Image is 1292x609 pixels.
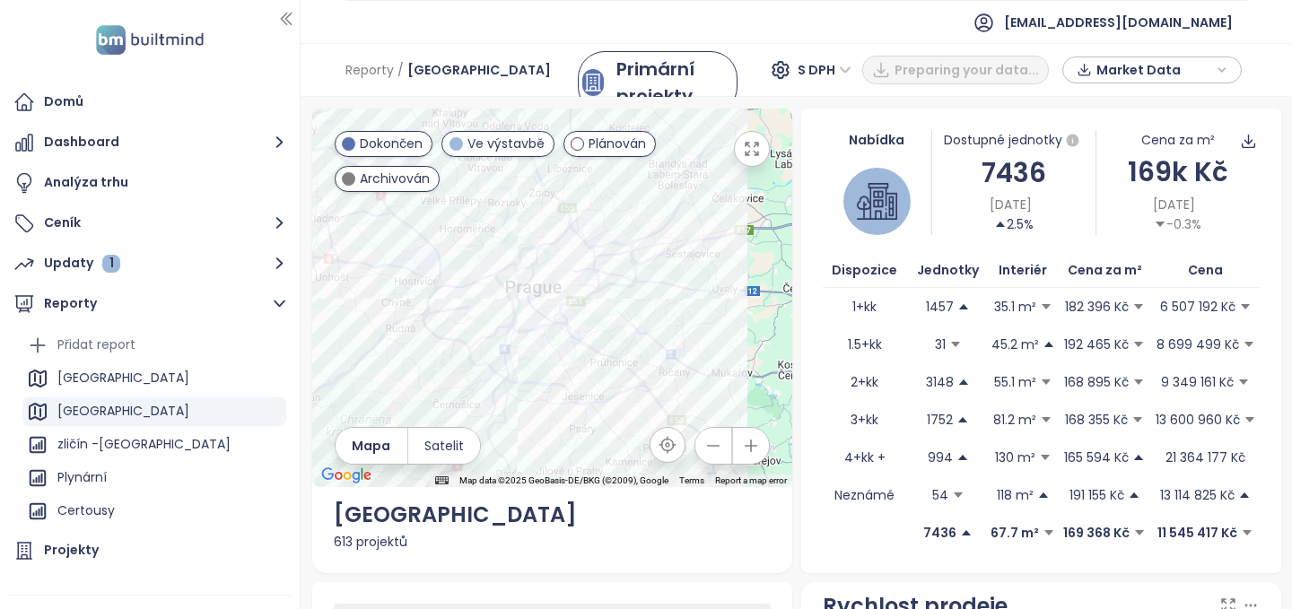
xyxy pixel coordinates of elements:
div: Projekty [44,539,99,561]
td: 2+kk [823,363,908,401]
div: Plynární [57,466,107,489]
span: caret-down [1132,338,1145,351]
div: zličín -[GEOGRAPHIC_DATA] [22,431,286,459]
p: 182 396 Kč [1065,297,1129,317]
th: Jednotky [907,253,989,288]
span: [DATE] [1153,195,1195,214]
span: Map data ©2025 GeoBasis-DE/BKG (©2009), Google [459,475,668,485]
span: caret-up [994,218,1007,231]
span: Plánován [589,134,646,153]
div: zličín -[GEOGRAPHIC_DATA] [57,433,231,456]
th: Cena za m² [1058,253,1152,288]
img: house [857,181,897,222]
th: Interiér [989,253,1058,288]
div: 7436 [932,152,1096,194]
div: 613 projektů [334,532,771,552]
a: Open this area in Google Maps (opens a new window) [317,464,376,487]
span: Reporty [345,54,394,86]
div: -0.3% [1154,214,1201,234]
span: caret-down [1239,300,1252,313]
span: caret-down [1043,526,1055,539]
div: [GEOGRAPHIC_DATA] [22,364,286,393]
a: Projekty [9,533,291,569]
span: caret-down [1040,376,1052,388]
span: caret-down [1132,300,1145,313]
span: caret-up [960,526,973,539]
th: Dispozice [823,253,908,288]
button: Dashboard [9,125,291,161]
div: Primární projekty [616,56,720,109]
p: 192 465 Kč [1064,335,1129,354]
div: [GEOGRAPHIC_DATA] [22,397,286,426]
span: caret-up [956,413,969,426]
button: Preparing your data... [862,56,1049,84]
a: Domů [9,84,291,120]
span: S DPH [798,57,851,83]
p: 13 600 960 Kč [1156,410,1240,430]
p: 6 507 192 Kč [1160,297,1235,317]
a: Report a map error [715,475,787,485]
span: Mapa [352,436,390,456]
div: Analýza trhu [44,171,128,194]
div: Certousy [22,497,286,526]
img: logo [91,22,209,58]
span: caret-down [1154,218,1166,231]
p: 1752 [927,410,953,430]
div: Certousy [57,500,115,522]
span: [GEOGRAPHIC_DATA] [407,54,551,86]
a: Analýza trhu [9,165,291,201]
p: 9 349 161 Kč [1161,372,1234,392]
span: caret-down [1131,413,1144,426]
div: Dostupné jednotky [932,130,1096,152]
td: 1.5+kk [823,326,908,363]
div: button [1072,57,1232,83]
span: caret-down [1039,451,1052,464]
span: caret-down [949,338,962,351]
a: Terms (opens in new tab) [679,475,704,485]
p: 7436 [923,523,956,543]
p: 118 m² [997,485,1034,505]
span: caret-down [1237,376,1250,388]
p: 31 [935,335,946,354]
p: 994 [928,448,953,467]
button: Reporty [9,286,291,322]
span: Preparing your data... [895,60,1039,80]
p: 67.7 m² [991,523,1039,543]
div: Cena za m² [1141,130,1215,150]
td: 4+kk + [823,439,908,476]
span: / [397,54,404,86]
p: 168 895 Kč [1064,372,1129,392]
a: primary [578,51,738,114]
div: Přidat report [22,331,286,360]
p: 169 368 Kč [1063,523,1130,543]
p: 45.2 m² [991,335,1039,354]
span: caret-down [1244,413,1256,426]
button: Mapa [336,428,407,464]
span: caret-up [1043,338,1055,351]
td: 3+kk [823,401,908,439]
span: [DATE] [990,195,1032,214]
th: Cena [1152,253,1259,288]
div: 2.5% [994,214,1034,234]
span: caret-up [1037,489,1050,501]
div: 1 [102,255,120,273]
div: Přidat report [57,334,135,356]
span: Market Data [1096,57,1212,83]
div: Nabídka [823,130,932,150]
div: Plynární [22,464,286,492]
span: caret-up [956,451,969,464]
p: 11 545 417 Kč [1157,523,1237,543]
div: 169k Kč [1096,151,1260,193]
span: caret-down [1243,338,1255,351]
button: Satelit [408,428,480,464]
div: Domů [44,91,83,113]
p: 21 364 177 Kč [1165,448,1245,467]
p: 35.1 m² [994,297,1036,317]
span: Archivován [360,169,430,188]
p: 168 355 Kč [1065,410,1128,430]
span: caret-down [1241,526,1253,539]
p: 81.2 m² [993,410,1036,430]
